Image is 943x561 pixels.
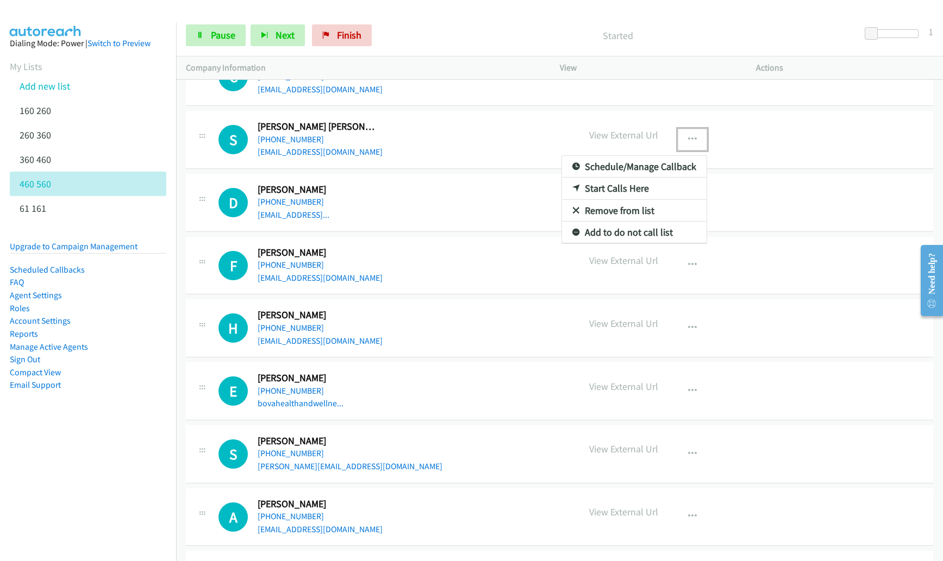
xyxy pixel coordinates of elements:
h1: H [218,313,248,343]
iframe: Resource Center [912,237,943,324]
a: Switch to Preview [88,38,151,48]
div: The call is yet to be attempted [218,376,248,406]
div: The call is yet to be attempted [218,439,248,469]
h1: A [218,502,248,532]
a: Scheduled Callbacks [10,264,85,275]
a: My Lists [10,60,42,73]
a: Reports [10,329,38,339]
a: Schedule/Manage Callback [562,156,707,178]
a: Remove from list [562,200,707,222]
a: Sign Out [10,354,40,364]
a: 460 560 [20,178,51,190]
a: Account Settings [10,316,71,326]
a: Add to do not call list [562,222,707,243]
a: Agent Settings [10,290,62,300]
a: Compact View [10,367,61,377]
h1: F [218,251,248,280]
a: Email Support [10,380,61,390]
a: Upgrade to Campaign Management [10,241,138,251]
a: Roles [10,303,30,313]
a: Start Calls Here [562,178,707,199]
div: The call is yet to be attempted [218,502,248,532]
div: Dialing Mode: Power | [10,37,166,50]
a: Add new list [20,80,70,92]
div: The call is yet to be attempted [218,313,248,343]
a: 360 460 [20,153,51,166]
h1: D [218,188,248,217]
a: Manage Active Agents [10,342,88,352]
a: 260 360 [20,129,51,141]
div: The call is yet to be attempted [218,188,248,217]
div: The call is yet to be attempted [218,251,248,280]
a: 160 260 [20,104,51,117]
a: 61 161 [20,202,46,215]
h1: S [218,439,248,469]
a: FAQ [10,277,24,287]
h1: E [218,376,248,406]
